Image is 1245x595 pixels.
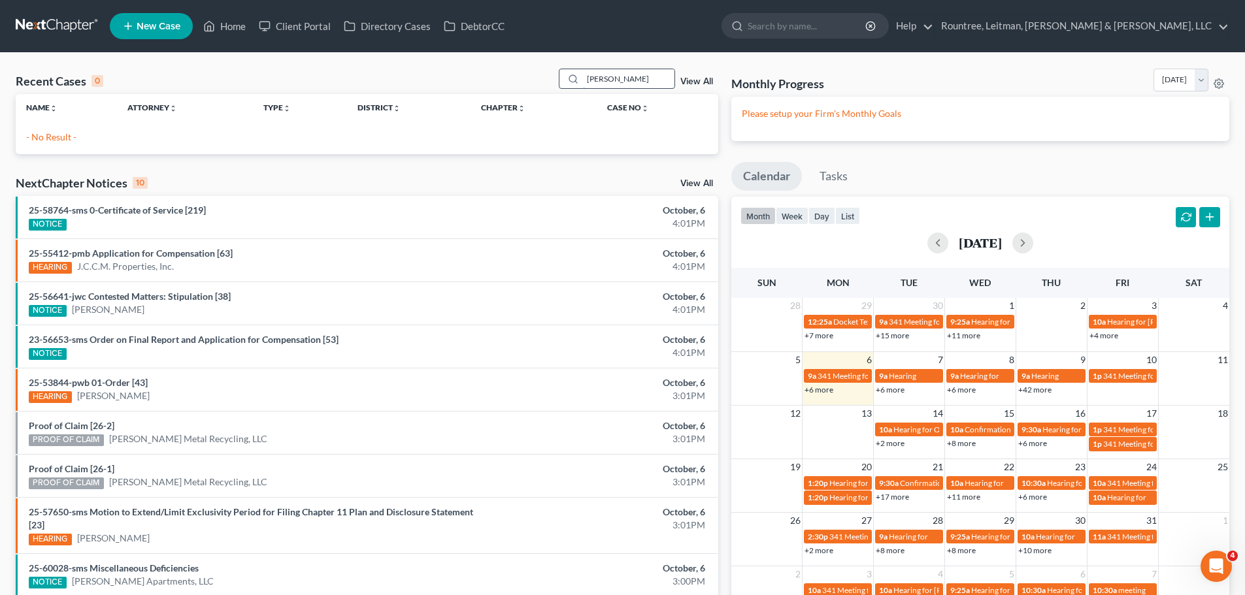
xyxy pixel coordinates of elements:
span: 10a [879,585,892,595]
div: NOTICE [29,219,67,231]
span: 341 Meeting for [PERSON_NAME] [1107,532,1225,541]
a: View All [680,77,713,86]
div: October, 6 [488,204,705,217]
span: 13 [860,406,873,421]
a: [PERSON_NAME] [77,389,150,402]
span: 9:25a [950,585,970,595]
a: Nameunfold_more [26,103,58,112]
span: 4 [1227,551,1238,561]
span: 10a [879,425,892,434]
span: New Case [137,22,180,31]
iframe: Intercom live chat [1201,551,1232,582]
div: 0 [91,75,103,87]
span: 7 [1150,566,1158,582]
div: October, 6 [488,506,705,519]
div: NextChapter Notices [16,175,148,191]
a: Chapterunfold_more [481,103,525,112]
a: +42 more [1018,385,1052,394]
a: +7 more [805,330,833,340]
a: +17 more [876,492,909,502]
span: 28 [789,298,802,314]
span: 17 [1145,406,1158,421]
div: PROOF OF CLAIM [29,434,104,446]
a: [PERSON_NAME] [72,303,144,316]
span: Hearing for [960,371,999,381]
span: 1 [1221,513,1229,528]
span: 1:20p [808,492,828,502]
span: 6 [1079,566,1087,582]
span: 25 [1216,459,1229,475]
span: 4 [937,566,944,582]
span: Confirmation Hearing for [PERSON_NAME] and [PERSON_NAME] [PERSON_NAME] [900,478,1189,488]
div: October, 6 [488,562,705,575]
a: 25-53844-pwb 01-Order [43] [29,377,148,388]
span: Tue [901,277,918,288]
span: Wed [969,277,991,288]
span: Hearing for [965,478,1004,488]
span: 10:30a [1021,478,1046,488]
span: 9a [879,532,888,541]
span: 9a [879,371,888,381]
a: +4 more [1089,330,1118,340]
span: 1p [1093,425,1102,434]
span: 9a [1021,371,1030,381]
span: 10a [950,478,963,488]
span: 9a [808,371,816,381]
span: 24 [1145,459,1158,475]
span: 9a [950,371,959,381]
span: Hearing for [829,478,869,488]
span: 1:20p [808,478,828,488]
span: 10a [808,585,821,595]
span: 341 Meeting for [PERSON_NAME] [1107,478,1225,488]
span: 30 [1074,513,1087,528]
span: 341 Meeting for [PERSON_NAME] [822,585,940,595]
span: Hearing for [889,532,928,541]
span: Hearing for [1036,532,1075,541]
span: 28 [931,513,944,528]
span: Docket Text: for Wellmade Floor Coverings International, Inc., et al. [833,317,1061,327]
div: PROOF OF CLAIM [29,477,104,489]
span: 341 Meeting for [889,317,944,327]
i: unfold_more [518,105,525,112]
div: Recent Cases [16,73,103,89]
a: Districtunfold_more [357,103,401,112]
h2: [DATE] [959,236,1002,249]
i: unfold_more [393,105,401,112]
a: +6 more [876,385,905,394]
i: unfold_more [50,105,58,112]
a: +8 more [876,545,905,555]
a: +6 more [805,385,833,394]
div: 4:01PM [488,260,705,273]
a: 25-58764-sms 0-Certificate of Service [219] [29,204,206,216]
span: Sun [757,277,776,288]
span: meeting [1118,585,1146,595]
div: October, 6 [488,333,705,346]
a: +6 more [1018,438,1047,448]
span: Hearing for Global Concessions Inc. [1042,425,1165,434]
span: 10a [1021,532,1035,541]
a: 23-56653-sms Order on Final Report and Application for Compensation [53] [29,334,339,345]
span: 21 [931,459,944,475]
span: Hearing for [PERSON_NAME] [971,317,1073,327]
span: 9 [1079,352,1087,368]
span: Thu [1042,277,1061,288]
div: HEARING [29,391,72,403]
span: 14 [931,406,944,421]
a: Tasks [808,162,859,191]
span: 1p [1093,439,1102,449]
span: 18 [1216,406,1229,421]
span: 11a [1093,532,1106,541]
div: October, 6 [488,376,705,389]
i: unfold_more [283,105,291,112]
a: Attorneyunfold_more [127,103,177,112]
a: 25-60028-sms Miscellaneous Deficiencies [29,562,199,573]
a: Proof of Claim [26-1] [29,463,114,474]
span: 10:30a [1021,585,1046,595]
div: October, 6 [488,419,705,432]
span: Hearing for [1107,492,1146,502]
span: 15 [1003,406,1016,421]
span: Hearing for [PERSON_NAME] [1107,317,1209,327]
span: 6 [865,352,873,368]
span: 341 Meeting for [818,371,872,381]
a: +2 more [805,545,833,555]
